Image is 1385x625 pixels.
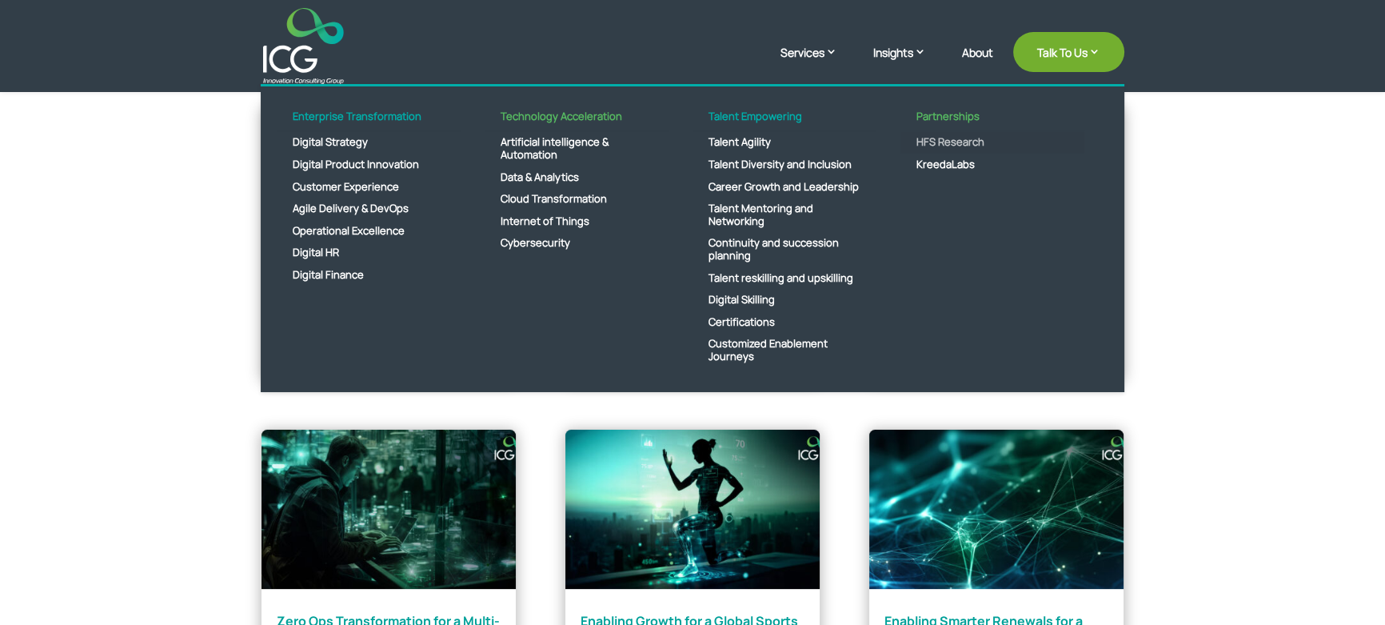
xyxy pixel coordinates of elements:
img: Enabling Smarter Renewals for a Global Telecom Enterprise [868,429,1124,589]
a: Customer Experience [277,176,461,198]
img: Zero Ops Transformation for a Multi-Brand Retailer [261,429,517,589]
a: Insights [873,44,942,84]
a: Digital Skilling [692,289,876,311]
a: Talent reskilling and upskilling [692,267,876,290]
a: Digital Finance [277,264,461,286]
img: Enabling Growth for a Global Sports Retailer [565,429,820,589]
a: Continuity and succession planning [692,232,876,266]
a: Agile Delivery & DevOps [277,198,461,220]
a: Operational Excellence [277,220,461,242]
a: Career Growth and Leadership [692,176,876,198]
a: About [962,46,993,84]
div: Keywords by Traffic [177,94,269,105]
a: Technology Acceleration [485,110,669,132]
a: HFS Research [900,131,1084,154]
iframe: Chat Widget [1119,452,1385,625]
a: Certifications [692,311,876,334]
a: KreedaLabs [900,154,1084,176]
a: Artificial intelligence & Automation [485,131,669,166]
a: Talent Empowering [692,110,876,132]
a: Customized Enablement Journeys [692,333,876,367]
a: Talk To Us [1013,32,1124,72]
a: Digital Product Innovation [277,154,461,176]
a: Partnerships [900,110,1084,132]
a: Enterprise Transformation [277,110,461,132]
a: Talent Agility [692,131,876,154]
a: Talent Diversity and Inclusion [692,154,876,176]
a: Digital HR [277,242,461,264]
a: Internet of Things [485,210,669,233]
a: Cybersecurity [485,232,669,254]
a: Data & Analytics [485,166,669,189]
a: Digital Strategy [277,131,461,154]
a: Cloud Transformation [485,188,669,210]
a: Talent Mentoring and Networking [692,198,876,232]
a: Services [780,44,853,84]
img: ICG [263,8,344,84]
